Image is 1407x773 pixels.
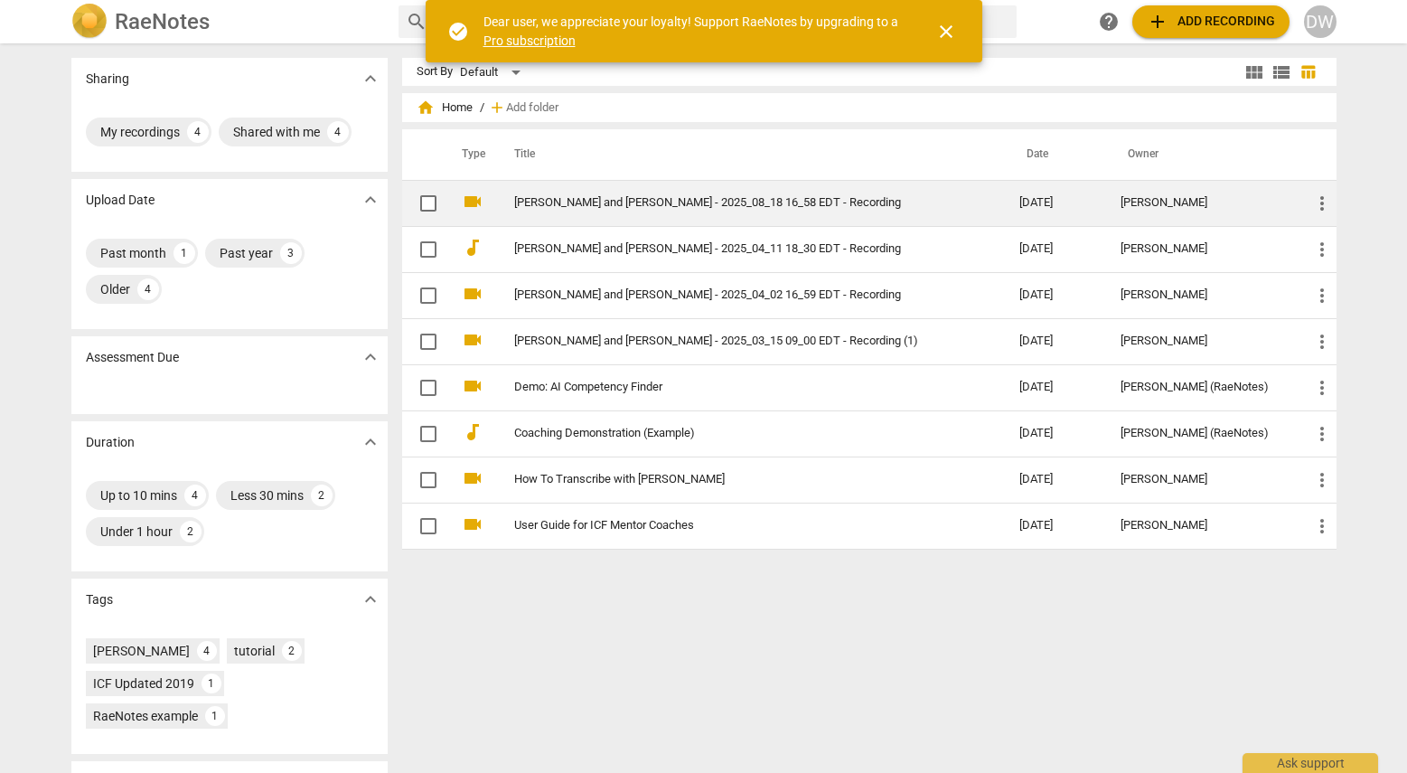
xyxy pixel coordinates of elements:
[488,99,506,117] span: add
[360,68,381,90] span: expand_more
[1147,11,1275,33] span: Add recording
[357,429,384,456] button: Show more
[506,101,558,115] span: Add folder
[1106,129,1297,180] th: Owner
[1005,318,1106,364] td: [DATE]
[1243,753,1378,773] div: Ask support
[230,486,304,504] div: Less 30 mins
[462,329,483,351] span: videocam
[1121,196,1282,210] div: [PERSON_NAME]
[1005,364,1106,410] td: [DATE]
[447,129,492,180] th: Type
[100,280,130,298] div: Older
[86,70,129,89] p: Sharing
[1243,61,1265,83] span: view_module
[1311,515,1333,537] span: more_vert
[100,523,173,541] div: Under 1 hour
[1311,239,1333,260] span: more_vert
[514,427,954,440] a: Coaching Demonstration (Example)
[417,99,435,117] span: home
[1121,242,1282,256] div: [PERSON_NAME]
[86,433,135,452] p: Duration
[220,244,273,262] div: Past year
[514,242,954,256] a: [PERSON_NAME] and [PERSON_NAME] - 2025_04_11 18_30 EDT - Recording
[86,348,179,367] p: Assessment Due
[514,288,954,302] a: [PERSON_NAME] and [PERSON_NAME] - 2025_04_02 16_59 EDT - Recording
[1132,5,1290,38] button: Upload
[100,244,166,262] div: Past month
[1147,11,1168,33] span: add
[311,485,333,506] div: 2
[514,473,954,486] a: How To Transcribe with [PERSON_NAME]
[357,586,384,613] button: Show more
[93,674,194,693] div: ICF Updated 2019
[1121,381,1282,394] div: [PERSON_NAME] (RaeNotes)
[462,514,483,535] span: videocam
[234,642,275,660] div: tutorial
[1311,285,1333,306] span: more_vert
[1271,61,1292,83] span: view_list
[184,485,206,506] div: 4
[514,519,954,533] a: User Guide for ICF Mentor Coaches
[205,706,225,726] div: 1
[1005,226,1106,272] td: [DATE]
[71,4,384,40] a: LogoRaeNotes
[1304,5,1337,38] button: DW
[514,335,954,348] a: [PERSON_NAME] and [PERSON_NAME] - 2025_03_15 09_00 EDT - Recording (1)
[480,101,484,115] span: /
[417,65,453,79] div: Sort By
[1005,129,1106,180] th: Date
[180,521,202,542] div: 2
[1299,63,1317,80] span: table_chart
[93,642,190,660] div: [PERSON_NAME]
[360,431,381,453] span: expand_more
[483,13,903,50] div: Dear user, we appreciate your loyalty! Support RaeNotes by upgrading to a
[1093,5,1125,38] a: Help
[1121,427,1282,440] div: [PERSON_NAME] (RaeNotes)
[357,186,384,213] button: Show more
[1121,288,1282,302] div: [PERSON_NAME]
[462,283,483,305] span: videocam
[1241,59,1268,86] button: Tile view
[174,242,195,264] div: 1
[1311,193,1333,214] span: more_vert
[86,590,113,609] p: Tags
[1295,59,1322,86] button: Table view
[360,189,381,211] span: expand_more
[1098,11,1120,33] span: help
[1005,272,1106,318] td: [DATE]
[1311,331,1333,353] span: more_vert
[924,10,968,53] button: Close
[115,9,210,34] h2: RaeNotes
[282,641,302,661] div: 2
[1121,335,1282,348] div: [PERSON_NAME]
[1121,519,1282,533] div: [PERSON_NAME]
[1005,457,1106,503] td: [DATE]
[462,237,483,259] span: audiotrack
[460,58,527,87] div: Default
[280,242,302,264] div: 3
[197,641,217,661] div: 4
[100,123,180,141] div: My recordings
[514,381,954,394] a: Demo: AI Competency Finder
[406,11,427,33] span: search
[360,589,381,610] span: expand_more
[1311,377,1333,399] span: more_vert
[1311,469,1333,491] span: more_vert
[417,99,473,117] span: Home
[462,421,483,443] span: audiotrack
[71,4,108,40] img: Logo
[1121,473,1282,486] div: [PERSON_NAME]
[357,344,384,371] button: Show more
[137,278,159,300] div: 4
[202,674,221,693] div: 1
[187,121,209,143] div: 4
[514,196,954,210] a: [PERSON_NAME] and [PERSON_NAME] - 2025_08_18 16_58 EDT - Recording
[1311,423,1333,445] span: more_vert
[935,21,957,42] span: close
[357,65,384,92] button: Show more
[360,346,381,368] span: expand_more
[327,121,349,143] div: 4
[100,486,177,504] div: Up to 10 mins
